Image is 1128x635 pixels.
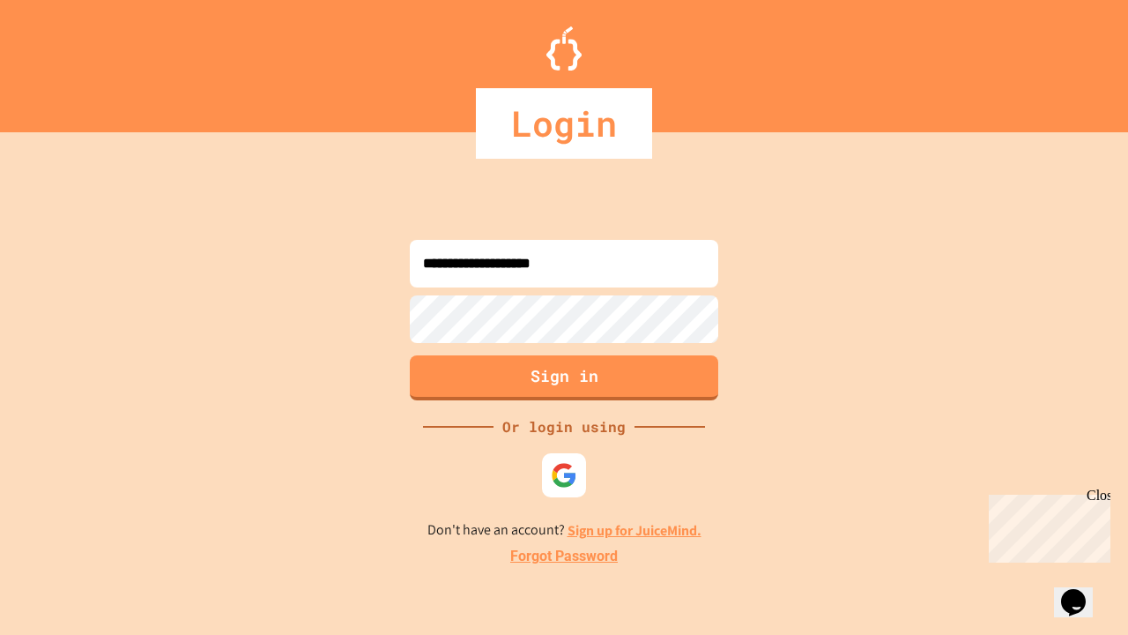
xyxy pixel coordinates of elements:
img: google-icon.svg [551,462,577,489]
a: Sign up for JuiceMind. [568,521,701,540]
div: Chat with us now!Close [7,7,122,112]
div: Or login using [493,416,634,437]
p: Don't have an account? [427,519,701,542]
iframe: chat widget [1054,564,1110,617]
div: Login [476,88,652,159]
iframe: chat widget [982,488,1110,563]
a: Forgot Password [510,546,618,567]
button: Sign in [410,355,718,400]
img: Logo.svg [546,26,582,71]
